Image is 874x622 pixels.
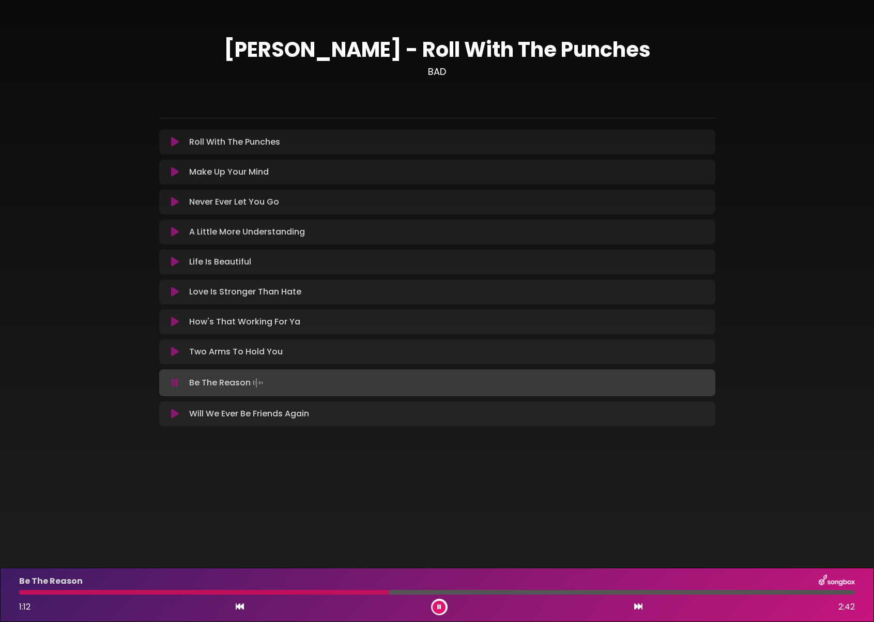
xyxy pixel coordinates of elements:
[189,196,279,208] p: Never Ever Let You Go
[159,66,715,77] h3: BAD
[189,166,269,178] p: Make Up Your Mind
[189,316,300,328] p: How's That Working For Ya
[189,286,301,298] p: Love Is Stronger Than Hate
[159,37,715,62] h1: [PERSON_NAME] - Roll With The Punches
[189,256,251,268] p: Life Is Beautiful
[189,226,305,238] p: A Little More Understanding
[189,136,280,148] p: Roll With The Punches
[251,376,265,390] img: waveform4.gif
[189,376,265,390] p: Be The Reason
[189,346,283,358] p: Two Arms To Hold You
[189,408,309,420] p: Will We Ever Be Friends Again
